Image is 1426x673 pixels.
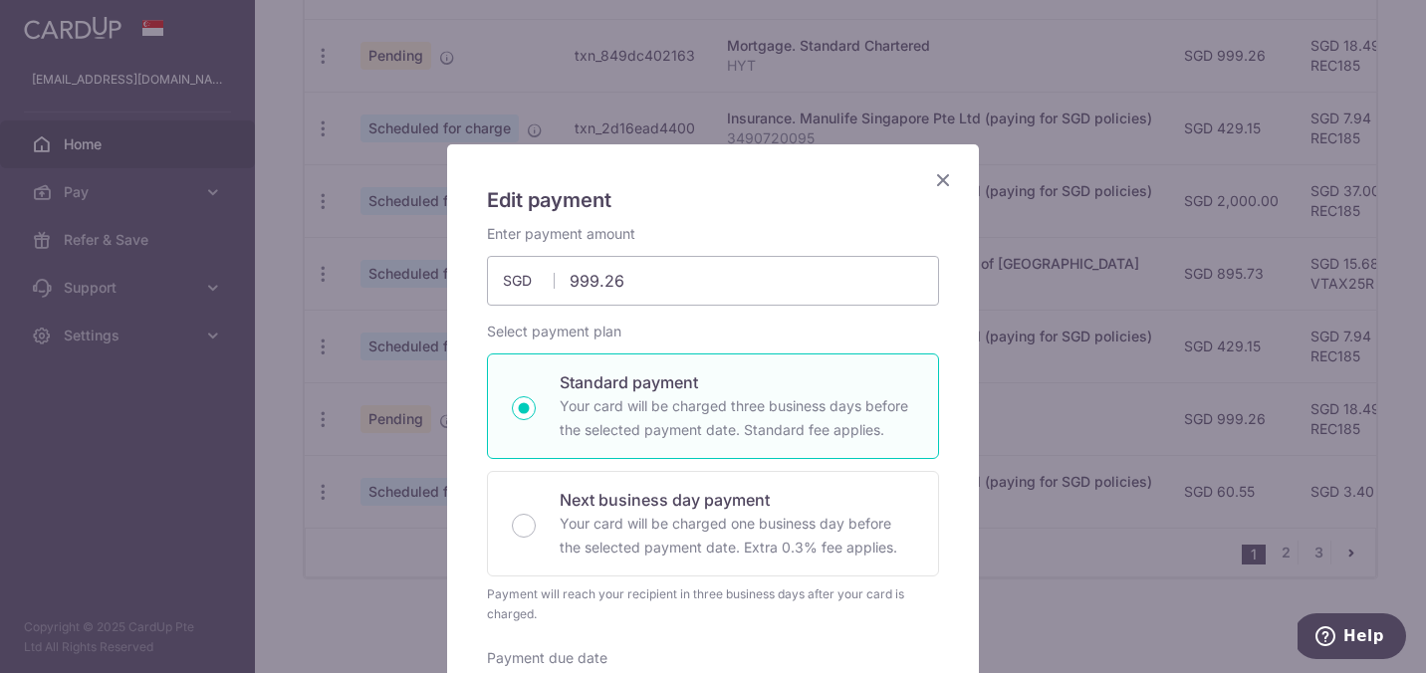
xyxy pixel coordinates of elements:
p: Your card will be charged one business day before the selected payment date. Extra 0.3% fee applies. [560,512,914,560]
label: Payment due date [487,648,607,668]
iframe: Opens a widget where you can find more information [1298,613,1406,663]
p: Your card will be charged three business days before the selected payment date. Standard fee appl... [560,394,914,442]
h5: Edit payment [487,184,939,216]
div: Payment will reach your recipient in three business days after your card is charged. [487,584,939,624]
p: Standard payment [560,370,914,394]
label: Select payment plan [487,322,621,341]
span: SGD [503,271,555,291]
button: Close [931,168,955,192]
label: Enter payment amount [487,224,635,244]
input: 0.00 [487,256,939,306]
p: Next business day payment [560,488,914,512]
